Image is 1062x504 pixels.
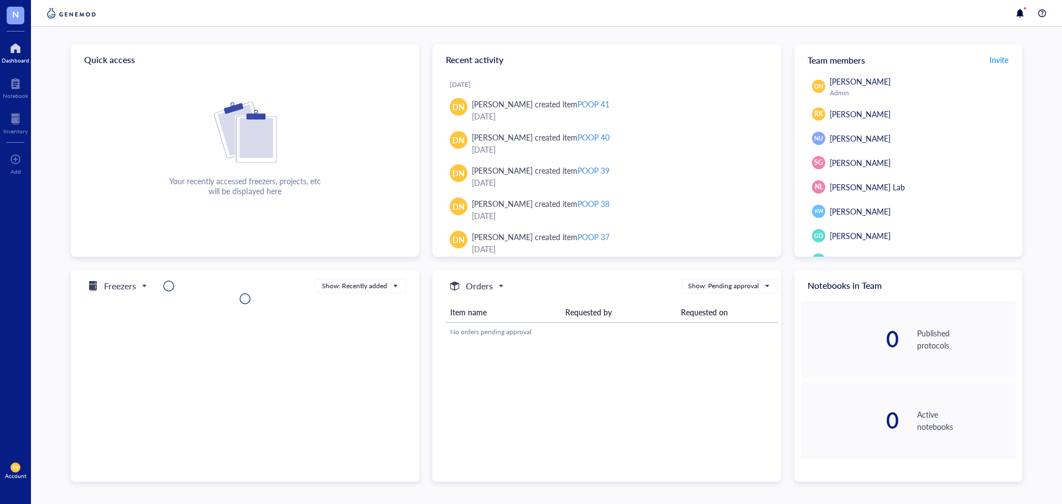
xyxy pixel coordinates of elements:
[3,110,28,134] a: Inventory
[441,193,772,226] a: DN[PERSON_NAME] created itemPOOP 38[DATE]
[814,231,823,240] span: GD
[917,327,1016,351] div: Published protocols
[13,465,19,470] span: DN
[466,279,493,293] h5: Orders
[830,254,954,266] span: [PERSON_NAME] [PERSON_NAME]
[452,134,465,146] span: DN
[830,181,905,193] span: [PERSON_NAME] Lab
[441,93,772,127] a: DN[PERSON_NAME] created itemPOOP 41[DATE]
[814,82,823,91] span: DN
[688,281,759,291] div: Show: Pending approval
[577,98,610,110] div: POOP 41
[917,408,1016,433] div: Active notebooks
[801,328,899,350] div: 0
[3,128,28,134] div: Inventory
[814,207,823,215] span: KW
[472,176,763,189] div: [DATE]
[452,167,465,179] span: DN
[214,102,277,163] img: Cf+DiIyRRx+BTSbnYhsZzE9to3+AfuhVxcka4spAAAAAElFTkSuQmCC
[71,44,419,75] div: Quick access
[104,279,136,293] h5: Freezers
[990,54,1008,65] span: Invite
[815,182,823,192] span: NL
[814,109,823,119] span: RK
[472,143,763,155] div: [DATE]
[830,76,891,87] span: [PERSON_NAME]
[12,7,19,21] span: N
[441,160,772,193] a: DN[PERSON_NAME] created itemPOOP 39[DATE]
[472,231,610,243] div: [PERSON_NAME] created item
[830,206,891,217] span: [PERSON_NAME]
[792,255,846,265] span: [PERSON_NAME]
[801,409,899,432] div: 0
[472,131,610,143] div: [PERSON_NAME] created item
[814,158,823,168] span: SG
[577,132,610,143] div: POOP 40
[472,110,763,122] div: [DATE]
[472,210,763,222] div: [DATE]
[577,231,610,242] div: POOP 37
[472,98,610,110] div: [PERSON_NAME] created item
[577,165,610,176] div: POOP 39
[3,92,28,99] div: Notebook
[794,270,1022,301] div: Notebooks in Team
[472,198,610,210] div: [PERSON_NAME] created item
[441,127,772,160] a: DN[PERSON_NAME] created itemPOOP 40[DATE]
[452,233,465,246] span: DN
[5,472,27,479] div: Account
[830,230,891,241] span: [PERSON_NAME]
[472,164,610,176] div: [PERSON_NAME] created item
[433,44,781,75] div: Recent activity
[450,327,773,337] div: No orders pending approval
[830,157,891,168] span: [PERSON_NAME]
[814,134,823,143] span: NU
[169,176,321,196] div: Your recently accessed freezers, projects, etc will be displayed here
[830,108,891,119] span: [PERSON_NAME]
[322,281,387,291] div: Show: Recently added
[561,302,676,323] th: Requested by
[676,302,778,323] th: Requested on
[450,80,772,89] div: [DATE]
[989,51,1009,69] button: Invite
[3,75,28,99] a: Notebook
[446,302,561,323] th: Item name
[830,89,1011,97] div: Admin
[830,133,891,144] span: [PERSON_NAME]
[452,101,465,113] span: DN
[794,44,1022,75] div: Team members
[2,39,29,64] a: Dashboard
[441,226,772,259] a: DN[PERSON_NAME] created itemPOOP 37[DATE]
[44,7,98,20] img: genemod-logo
[452,200,465,212] span: DN
[2,57,29,64] div: Dashboard
[11,168,21,175] div: Add
[577,198,610,209] div: POOP 38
